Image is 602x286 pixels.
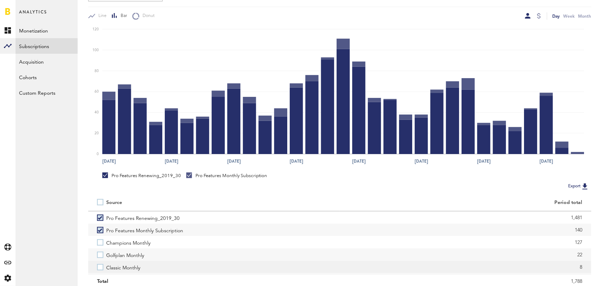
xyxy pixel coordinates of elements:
div: 8 [349,262,583,273]
text: 100 [92,48,99,52]
span: Donut [139,13,155,19]
button: Export [566,182,591,191]
text: 0 [97,152,99,156]
text: 60 [95,90,99,94]
text: [DATE] [540,158,553,165]
a: Custom Reports [16,85,78,100]
div: 140 [349,225,583,235]
text: [DATE] [102,158,116,165]
span: Pro Features Renewing_2019_30 [106,211,180,224]
text: [DATE] [352,158,366,165]
text: 40 [95,111,99,115]
div: Source [106,200,122,206]
text: 80 [95,69,99,73]
div: 1,481 [349,212,583,223]
span: Classic Monthly [106,261,140,273]
text: [DATE] [415,158,428,165]
text: [DATE] [165,158,178,165]
div: Day [553,12,560,20]
div: Week [564,12,575,20]
span: Champions Monthly [106,236,151,249]
text: [DATE] [227,158,241,165]
div: Month [578,12,591,20]
span: Pro Features for Classic Members 2015_200_30 [106,273,212,286]
div: 4 [349,274,583,285]
div: Period total [349,200,583,206]
span: Pro Features Monthly Subscription [106,224,183,236]
text: 20 [95,132,99,135]
div: 127 [349,237,583,248]
div: Pro Features Monthly Subscription [186,173,267,179]
div: 22 [349,250,583,260]
text: [DATE] [477,158,490,165]
img: Export [581,182,589,191]
span: Bar [118,13,127,19]
text: 120 [92,28,99,31]
span: Support [15,5,40,11]
a: Subscriptions [16,38,78,54]
a: Cohorts [16,69,78,85]
div: Pro Features Renewing_2019_30 [102,173,181,179]
a: Acquisition [16,54,78,69]
text: [DATE] [290,158,303,165]
span: Golfplan Monthly [106,249,144,261]
span: Line [95,13,107,19]
span: Analytics [19,8,47,23]
a: Monetization [16,23,78,38]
